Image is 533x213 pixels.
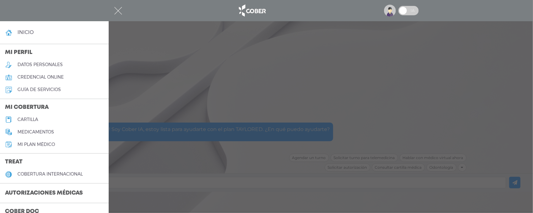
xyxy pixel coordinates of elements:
[17,87,61,92] h5: guía de servicios
[17,117,38,122] h5: cartilla
[17,29,34,35] h4: inicio
[17,62,63,67] h5: datos personales
[17,172,83,177] h5: cobertura internacional
[17,129,54,135] h5: medicamentos
[384,5,396,17] img: profile-placeholder.svg
[235,3,268,18] img: logo_cober_home-white.png
[114,7,122,15] img: Cober_menu-close-white.svg
[17,142,55,147] h5: Mi plan médico
[17,75,64,80] h5: credencial online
